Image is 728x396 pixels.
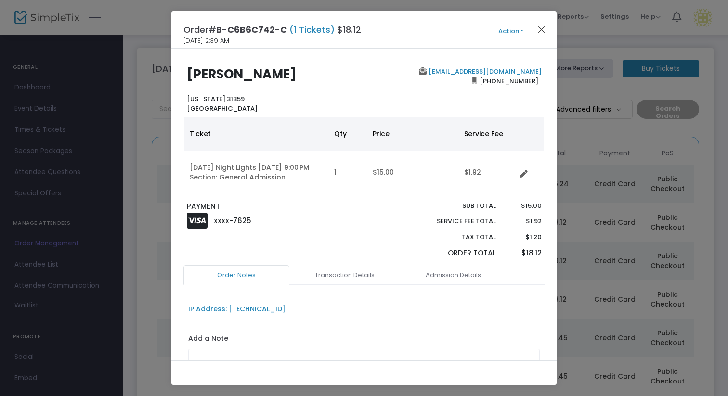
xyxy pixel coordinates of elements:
p: $1.92 [505,217,541,226]
span: [DATE] 2:39 AM [183,36,229,46]
p: Tax Total [414,232,496,242]
a: Order Notes [183,265,289,285]
div: IP Address: [TECHNICAL_ID] [188,304,286,314]
p: $15.00 [505,201,541,211]
b: [US_STATE] 31359 [GEOGRAPHIC_DATA] [187,94,258,113]
b: [PERSON_NAME] [187,65,297,83]
a: Admission Details [400,265,506,285]
th: Qty [328,117,367,151]
a: [EMAIL_ADDRESS][DOMAIN_NAME] [427,67,542,76]
div: Data table [184,117,544,194]
th: Service Fee [458,117,516,151]
span: -7625 [229,216,251,226]
button: Action [482,26,540,37]
button: Close [535,23,548,36]
p: Service Fee Total [414,217,496,226]
th: Price [367,117,458,151]
span: XXXX [214,217,229,225]
td: $1.92 [458,151,516,194]
td: [DATE] Night Lights [DATE] 9:00 PM Section: General Admission [184,151,328,194]
p: $18.12 [505,248,541,259]
span: B-C6B6C742-C [216,24,287,36]
label: Add a Note [188,333,228,346]
a: Transaction Details [292,265,398,285]
span: [PHONE_NUMBER] [477,73,542,89]
p: Sub total [414,201,496,211]
th: Ticket [184,117,328,151]
td: $15.00 [367,151,458,194]
p: Order Total [414,248,496,259]
p: $1.20 [505,232,541,242]
td: 1 [328,151,367,194]
span: (1 Tickets) [287,24,337,36]
h4: Order# $18.12 [183,23,361,36]
p: PAYMENT [187,201,360,212]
